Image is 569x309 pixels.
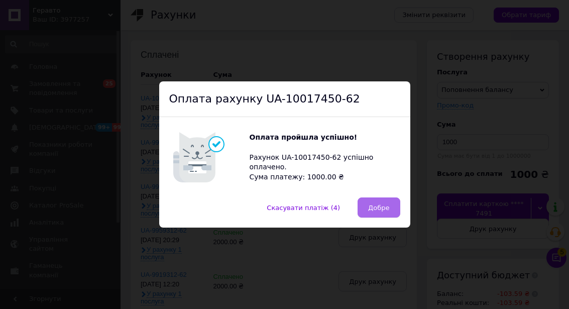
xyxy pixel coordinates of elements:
[256,197,351,218] button: Скасувати платіж (4)
[368,204,389,212] span: Добре
[169,127,250,187] img: Котик говорить Оплата пройшла успішно!
[250,133,400,182] div: Рахунок UA-10017450-62 успішно оплачено. Сума платежу: 1000.00 ₴
[250,133,358,141] b: Оплата пройшла успішно!
[358,197,400,218] button: Добре
[159,81,410,118] div: Оплата рахунку UA-10017450-62
[267,204,340,212] span: Скасувати платіж (4)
